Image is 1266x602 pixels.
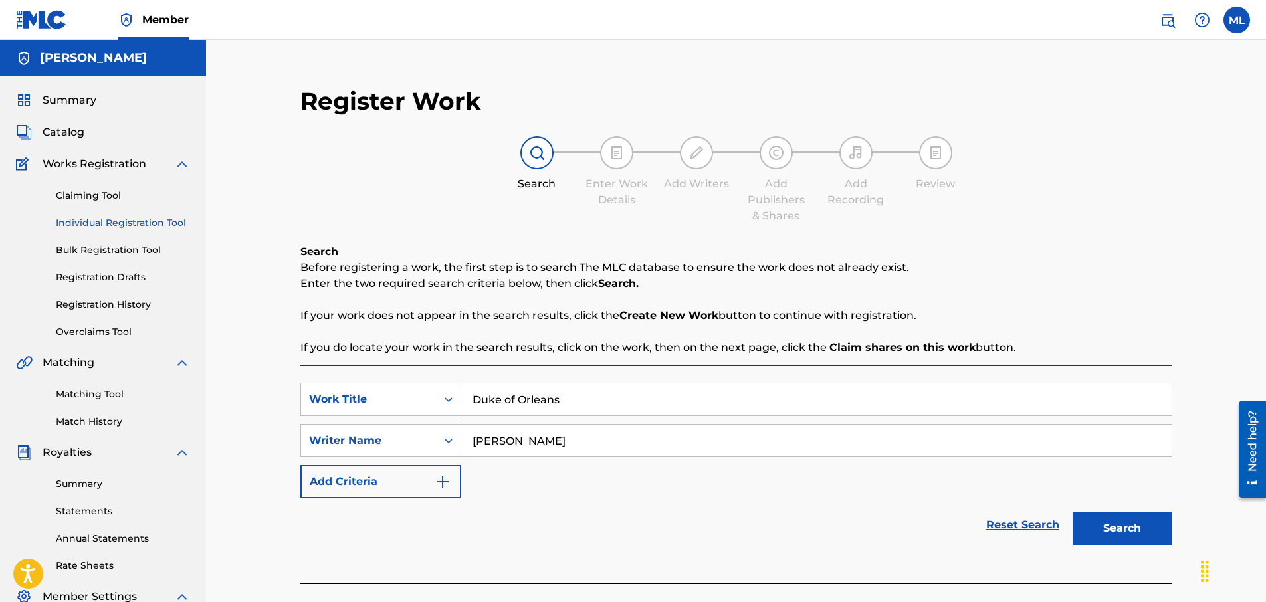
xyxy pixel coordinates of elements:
[1194,552,1215,591] div: Drag
[609,145,625,161] img: step indicator icon for Enter Work Details
[300,245,338,258] b: Search
[16,10,67,29] img: MLC Logo
[56,270,190,284] a: Registration Drafts
[529,145,545,161] img: step indicator icon for Search
[56,504,190,518] a: Statements
[583,176,650,208] div: Enter Work Details
[16,124,32,140] img: Catalog
[174,445,190,460] img: expand
[619,309,718,322] strong: Create New Work
[16,445,32,460] img: Royalties
[300,276,1172,292] p: Enter the two required search criteria below, then click
[1194,12,1210,28] img: help
[56,325,190,339] a: Overclaims Tool
[435,474,451,490] img: 9d2ae6d4665cec9f34b9.svg
[300,86,481,116] h2: Register Work
[504,176,570,192] div: Search
[43,124,84,140] span: Catalog
[688,145,704,161] img: step indicator icon for Add Writers
[43,92,96,108] span: Summary
[16,124,84,140] a: CatalogCatalog
[56,387,190,401] a: Matching Tool
[1154,7,1181,33] a: Public Search
[43,355,94,371] span: Matching
[1223,7,1250,33] div: User Menu
[663,176,730,192] div: Add Writers
[309,391,429,407] div: Work Title
[43,445,92,460] span: Royalties
[902,176,969,192] div: Review
[1200,538,1266,602] iframe: Chat Widget
[16,92,32,108] img: Summary
[598,277,639,290] strong: Search.
[980,510,1066,540] a: Reset Search
[300,340,1172,355] p: If you do locate your work in the search results, click on the work, then on the next page, click...
[56,216,190,230] a: Individual Registration Tool
[823,176,889,208] div: Add Recording
[16,92,96,108] a: SummarySummary
[56,189,190,203] a: Claiming Tool
[1229,395,1266,502] iframe: Resource Center
[142,12,189,27] span: Member
[56,415,190,429] a: Match History
[43,156,146,172] span: Works Registration
[848,145,864,161] img: step indicator icon for Add Recording
[1160,12,1176,28] img: search
[928,145,944,161] img: step indicator icon for Review
[300,260,1172,276] p: Before registering a work, the first step is to search The MLC database to ensure the work does n...
[16,355,33,371] img: Matching
[56,243,190,257] a: Bulk Registration Tool
[768,145,784,161] img: step indicator icon for Add Publishers & Shares
[300,383,1172,552] form: Search Form
[300,465,461,498] button: Add Criteria
[56,298,190,312] a: Registration History
[174,355,190,371] img: expand
[829,341,976,353] strong: Claim shares on this work
[309,433,429,449] div: Writer Name
[40,50,147,66] h5: MICHAEL SAMUEL LAGANA
[56,532,190,546] a: Annual Statements
[1189,7,1215,33] div: Help
[743,176,809,224] div: Add Publishers & Shares
[56,477,190,491] a: Summary
[174,156,190,172] img: expand
[16,50,32,66] img: Accounts
[118,12,134,28] img: Top Rightsholder
[56,559,190,573] a: Rate Sheets
[1073,512,1172,545] button: Search
[16,156,33,172] img: Works Registration
[300,308,1172,324] p: If your work does not appear in the search results, click the button to continue with registration.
